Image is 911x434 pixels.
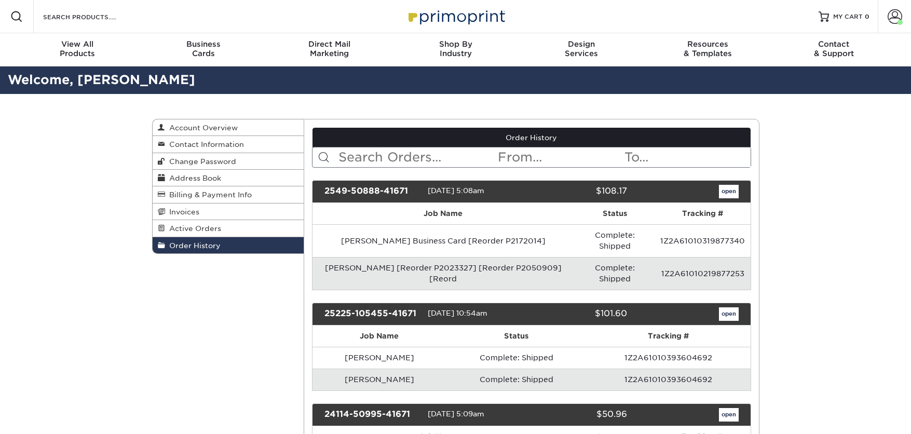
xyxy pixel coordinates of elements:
[392,33,519,66] a: Shop ByIndustry
[312,347,446,369] td: [PERSON_NAME]
[153,204,304,220] a: Invoices
[317,185,428,198] div: 2549-50888-41671
[42,10,143,23] input: SEARCH PRODUCTS.....
[266,33,392,66] a: Direct MailMarketing
[140,39,266,49] span: Business
[153,153,304,170] a: Change Password
[645,39,771,49] span: Resources
[317,307,428,321] div: 25225-105455-41671
[771,39,897,49] span: Contact
[428,186,484,195] span: [DATE] 5:08am
[140,33,266,66] a: BusinessCards
[865,13,869,20] span: 0
[655,224,750,257] td: 1Z2A61010319877340
[153,237,304,253] a: Order History
[165,208,199,216] span: Invoices
[337,147,497,167] input: Search Orders...
[519,39,645,58] div: Services
[655,257,750,290] td: 1Z2A61010219877253
[404,5,508,28] img: Primoprint
[428,309,487,317] span: [DATE] 10:54am
[587,347,751,369] td: 1Z2A61010393604692
[497,147,623,167] input: From...
[312,203,574,224] th: Job Name
[15,39,141,49] span: View All
[719,307,739,321] a: open
[312,257,574,290] td: [PERSON_NAME] [Reorder P2023327] [Reorder P2050909] [Reord
[771,33,897,66] a: Contact& Support
[446,347,587,369] td: Complete: Shipped
[719,408,739,422] a: open
[524,408,635,422] div: $50.96
[719,185,739,198] a: open
[15,33,141,66] a: View AllProducts
[153,119,304,136] a: Account Overview
[317,408,428,422] div: 24114-50995-41671
[771,39,897,58] div: & Support
[574,224,656,257] td: Complete: Shipped
[623,147,750,167] input: To...
[655,203,750,224] th: Tracking #
[165,241,221,250] span: Order History
[524,307,635,321] div: $101.60
[587,369,751,390] td: 1Z2A61010393604692
[519,33,645,66] a: DesignServices
[266,39,392,49] span: Direct Mail
[312,128,751,147] a: Order History
[574,203,656,224] th: Status
[165,157,236,166] span: Change Password
[165,124,238,132] span: Account Overview
[645,33,771,66] a: Resources& Templates
[312,369,446,390] td: [PERSON_NAME]
[15,39,141,58] div: Products
[153,220,304,237] a: Active Orders
[524,185,635,198] div: $108.17
[645,39,771,58] div: & Templates
[153,136,304,153] a: Contact Information
[519,39,645,49] span: Design
[428,410,484,418] span: [DATE] 5:09am
[446,325,587,347] th: Status
[833,12,863,21] span: MY CART
[165,224,221,233] span: Active Orders
[165,140,244,148] span: Contact Information
[446,369,587,390] td: Complete: Shipped
[587,325,751,347] th: Tracking #
[392,39,519,49] span: Shop By
[392,39,519,58] div: Industry
[574,257,656,290] td: Complete: Shipped
[312,224,574,257] td: [PERSON_NAME] Business Card [Reorder P2172014]
[266,39,392,58] div: Marketing
[153,170,304,186] a: Address Book
[165,174,221,182] span: Address Book
[312,325,446,347] th: Job Name
[140,39,266,58] div: Cards
[153,186,304,203] a: Billing & Payment Info
[165,191,252,199] span: Billing & Payment Info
